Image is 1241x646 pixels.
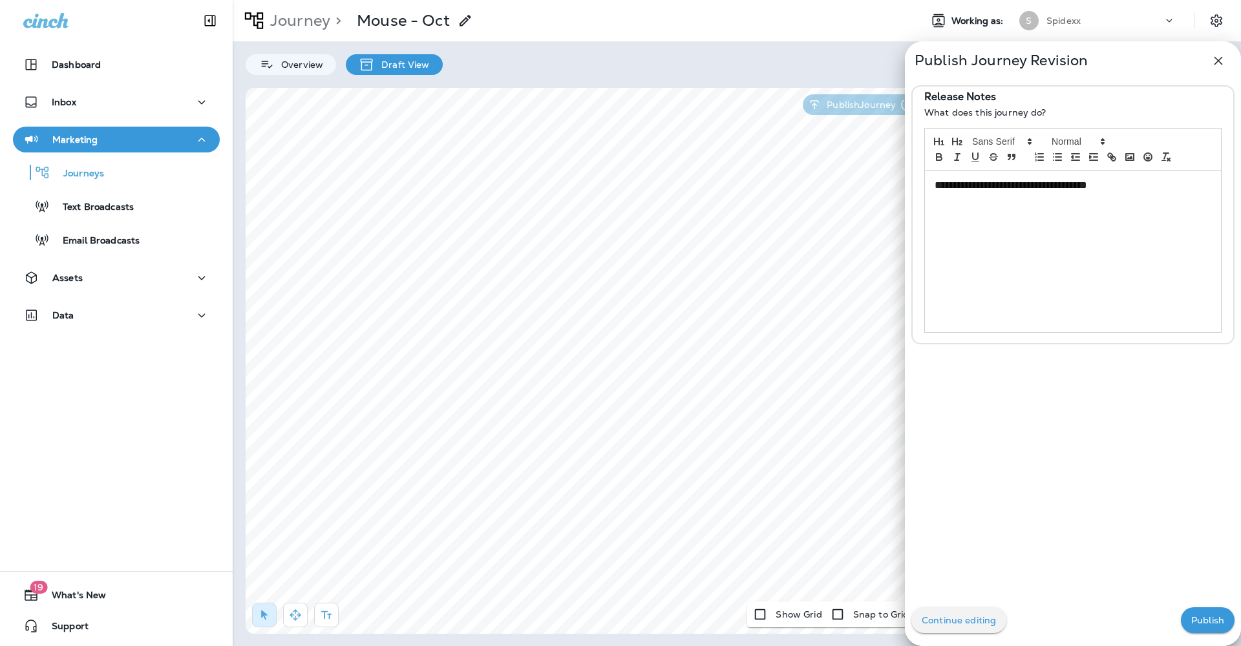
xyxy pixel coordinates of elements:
p: What does this journey do? [924,107,1222,118]
button: Continue editing [911,607,1006,633]
p: Release Notes [924,92,996,102]
button: Publish [1181,607,1235,633]
p: Publish Journey Revision [915,56,1088,66]
p: Publish [1191,615,1224,625]
p: Continue editing [922,615,996,625]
